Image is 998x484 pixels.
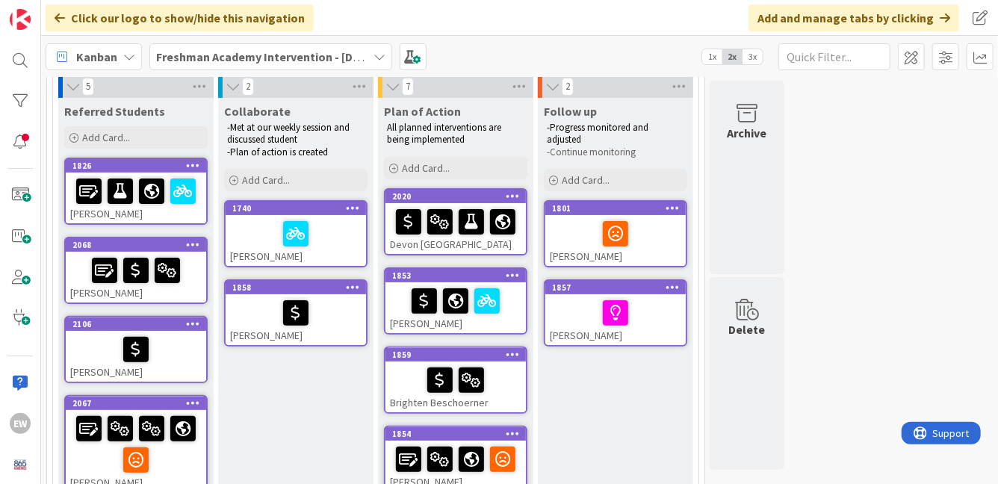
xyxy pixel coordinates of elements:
[242,173,290,187] span: Add Card...
[224,200,368,267] a: 1740[PERSON_NAME]
[66,238,206,302] div: 2068[PERSON_NAME]
[392,270,526,281] div: 1853
[66,159,206,173] div: 1826
[242,78,254,96] span: 2
[545,202,686,215] div: 1801
[392,429,526,439] div: 1854
[227,146,328,158] span: -Plan of action is created
[72,398,206,409] div: 2067
[46,4,314,31] div: Click our logo to show/hide this navigation
[392,191,526,202] div: 2020
[748,4,959,31] div: Add and manage tabs by clicking
[702,49,722,64] span: 1x
[64,316,208,383] a: 2106[PERSON_NAME]
[385,203,526,254] div: Devon [GEOGRAPHIC_DATA]
[545,202,686,266] div: 1801[PERSON_NAME]
[66,252,206,302] div: [PERSON_NAME]
[232,203,366,214] div: 1740
[545,281,686,345] div: 1857[PERSON_NAME]
[224,104,291,119] span: Collaborate
[226,202,366,266] div: 1740[PERSON_NAME]
[227,121,352,146] span: -Met at our weekly session and discussed student
[547,121,651,146] span: -Progress monitored and adjusted
[64,237,208,304] a: 2068[PERSON_NAME]
[10,454,31,475] img: avatar
[64,158,208,225] a: 1826[PERSON_NAME]
[547,146,684,158] p: -Continue monitoring
[545,294,686,345] div: [PERSON_NAME]
[544,104,597,119] span: Follow up
[64,104,165,119] span: Referred Students
[66,331,206,382] div: [PERSON_NAME]
[226,215,366,266] div: [PERSON_NAME]
[10,9,31,30] img: Visit kanbanzone.com
[66,173,206,223] div: [PERSON_NAME]
[226,281,366,345] div: 1858[PERSON_NAME]
[66,317,206,382] div: 2106[PERSON_NAME]
[562,78,574,96] span: 2
[385,427,526,441] div: 1854
[385,269,526,282] div: 1853
[385,190,526,254] div: 2020Devon [GEOGRAPHIC_DATA]
[562,173,610,187] span: Add Card...
[552,282,686,293] div: 1857
[545,215,686,266] div: [PERSON_NAME]
[384,188,527,255] a: 2020Devon [GEOGRAPHIC_DATA]
[226,294,366,345] div: [PERSON_NAME]
[82,131,130,144] span: Add Card...
[385,348,526,412] div: 1859Brighten Beschoerner
[10,413,31,434] div: EW
[66,159,206,223] div: 1826[PERSON_NAME]
[385,190,526,203] div: 2020
[232,282,366,293] div: 1858
[544,279,687,347] a: 1857[PERSON_NAME]
[722,49,743,64] span: 2x
[384,267,527,335] a: 1853[PERSON_NAME]
[402,161,450,175] span: Add Card...
[385,269,526,333] div: 1853[PERSON_NAME]
[226,281,366,294] div: 1858
[31,2,68,20] span: Support
[552,203,686,214] div: 1801
[728,124,767,142] div: Archive
[156,49,416,64] b: Freshman Academy Intervention - [DATE]-[DATE]
[72,319,206,329] div: 2106
[402,78,414,96] span: 7
[743,49,763,64] span: 3x
[392,350,526,360] div: 1859
[224,279,368,347] a: 1858[PERSON_NAME]
[385,282,526,333] div: [PERSON_NAME]
[66,397,206,410] div: 2067
[545,281,686,294] div: 1857
[544,200,687,267] a: 1801[PERSON_NAME]
[778,43,890,70] input: Quick Filter...
[226,202,366,215] div: 1740
[66,238,206,252] div: 2068
[76,48,117,66] span: Kanban
[72,161,206,171] div: 1826
[384,104,461,119] span: Plan of Action
[387,121,503,146] span: All planned interventions are being implemented
[66,317,206,331] div: 2106
[384,347,527,414] a: 1859Brighten Beschoerner
[385,362,526,412] div: Brighten Beschoerner
[82,78,94,96] span: 5
[385,348,526,362] div: 1859
[72,240,206,250] div: 2068
[729,320,766,338] div: Delete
